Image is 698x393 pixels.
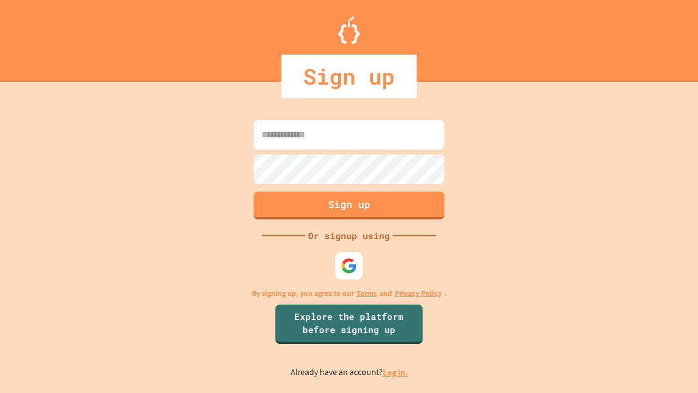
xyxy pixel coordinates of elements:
[254,192,444,219] button: Sign up
[341,258,357,274] img: google-icon.svg
[275,305,423,344] a: Explore the platform before signing up
[395,288,442,299] a: Privacy Policy
[291,366,408,379] p: Already have an account?
[305,229,393,242] div: Or signup using
[281,55,417,98] div: Sign up
[252,288,447,299] p: By signing up, you agree to our and .
[357,288,377,299] a: Terms
[338,16,360,44] img: Logo.svg
[383,367,408,378] a: Log in.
